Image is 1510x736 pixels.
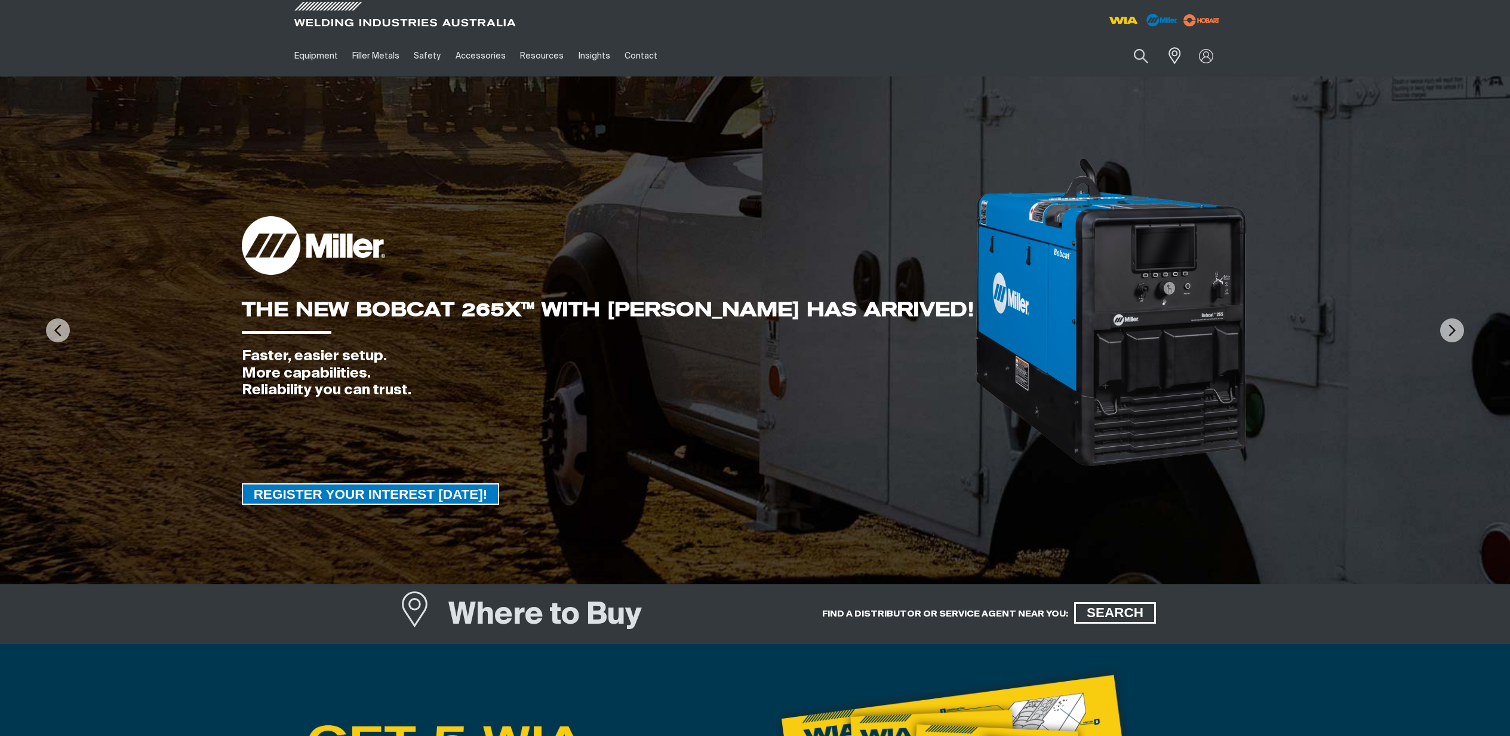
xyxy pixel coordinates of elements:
[1121,42,1161,70] button: Search products
[1074,602,1156,624] a: SEARCH
[1180,11,1223,29] img: miller
[407,35,448,76] a: Safety
[448,596,642,635] h1: Where to Buy
[617,35,665,76] a: Contact
[400,595,449,639] a: Where to Buy
[242,300,974,319] div: THE NEW BOBCAT 265X™ WITH [PERSON_NAME] HAS ARRIVED!
[1440,318,1464,342] img: NextArrow
[242,483,500,505] a: REGISTER YOUR INTEREST TODAY!
[345,35,407,76] a: Filler Metals
[513,35,571,76] a: Resources
[46,318,70,342] img: PrevArrow
[287,35,345,76] a: Equipment
[1105,42,1161,70] input: Product name or item number...
[287,35,989,76] nav: Main
[822,608,1068,620] h5: FIND A DISTRIBUTOR OR SERVICE AGENT NEAR YOU:
[1076,602,1154,624] span: SEARCH
[571,35,617,76] a: Insights
[242,348,974,399] div: Faster, easier setup. More capabilities. Reliability you can trust.
[448,35,513,76] a: Accessories
[243,483,499,505] span: REGISTER YOUR INTEREST [DATE]!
